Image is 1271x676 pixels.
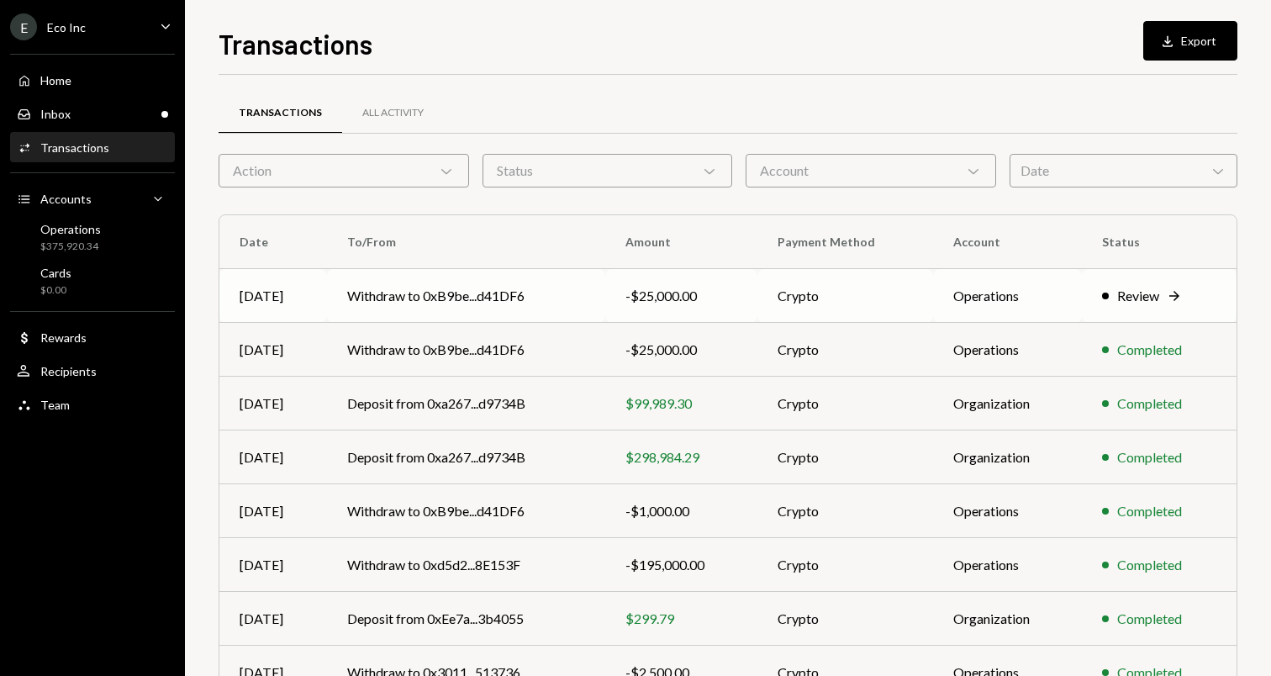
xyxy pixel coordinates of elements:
div: $299.79 [625,609,737,629]
td: Deposit from 0xEe7a...3b4055 [327,592,606,646]
a: Team [10,389,175,420]
div: Operations [40,222,101,236]
div: [DATE] [240,286,307,306]
td: Organization [933,592,1082,646]
a: Transactions [219,92,342,135]
td: Organization [933,430,1082,484]
div: Completed [1117,501,1182,521]
td: Crypto [757,538,933,592]
div: -$1,000.00 [625,501,737,521]
div: Transactions [239,106,322,120]
div: Action [219,154,469,187]
div: E [10,13,37,40]
a: Rewards [10,322,175,352]
td: Crypto [757,430,933,484]
div: -$25,000.00 [625,286,737,306]
td: Crypto [757,592,933,646]
td: Withdraw to 0xB9be...d41DF6 [327,484,606,538]
td: Withdraw to 0xB9be...d41DF6 [327,269,606,323]
div: [DATE] [240,609,307,629]
div: $298,984.29 [625,447,737,467]
div: Cards [40,266,71,280]
div: Completed [1117,609,1182,629]
div: -$25,000.00 [625,340,737,360]
h1: Transactions [219,27,372,61]
td: Crypto [757,484,933,538]
div: [DATE] [240,340,307,360]
div: Date [1010,154,1237,187]
div: Home [40,73,71,87]
a: Cards$0.00 [10,261,175,301]
th: Amount [605,215,757,269]
th: Date [219,215,327,269]
td: Crypto [757,377,933,430]
div: $375,920.34 [40,240,101,254]
div: Completed [1117,393,1182,414]
td: Crypto [757,269,933,323]
div: [DATE] [240,393,307,414]
div: Status [483,154,733,187]
a: Recipients [10,356,175,386]
td: Operations [933,269,1082,323]
a: Accounts [10,183,175,214]
div: [DATE] [240,555,307,575]
div: Recipients [40,364,97,378]
div: All Activity [362,106,424,120]
div: -$195,000.00 [625,555,737,575]
div: Eco Inc [47,20,86,34]
div: [DATE] [240,501,307,521]
td: Withdraw to 0xB9be...d41DF6 [327,323,606,377]
td: Crypto [757,323,933,377]
div: Completed [1117,447,1182,467]
td: Operations [933,323,1082,377]
td: Deposit from 0xa267...d9734B [327,430,606,484]
div: Account [746,154,996,187]
div: $0.00 [40,283,71,298]
td: Organization [933,377,1082,430]
a: All Activity [342,92,444,135]
td: Operations [933,484,1082,538]
th: Account [933,215,1082,269]
a: Home [10,65,175,95]
div: [DATE] [240,447,307,467]
a: Inbox [10,98,175,129]
th: Status [1082,215,1237,269]
td: Deposit from 0xa267...d9734B [327,377,606,430]
div: Review [1117,286,1159,306]
button: Export [1143,21,1237,61]
th: To/From [327,215,606,269]
div: Rewards [40,330,87,345]
td: Operations [933,538,1082,592]
a: Operations$375,920.34 [10,217,175,257]
div: Completed [1117,555,1182,575]
div: Team [40,398,70,412]
div: Accounts [40,192,92,206]
div: Transactions [40,140,109,155]
div: $99,989.30 [625,393,737,414]
a: Transactions [10,132,175,162]
div: Completed [1117,340,1182,360]
td: Withdraw to 0xd5d2...8E153F [327,538,606,592]
div: Inbox [40,107,71,121]
th: Payment Method [757,215,933,269]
